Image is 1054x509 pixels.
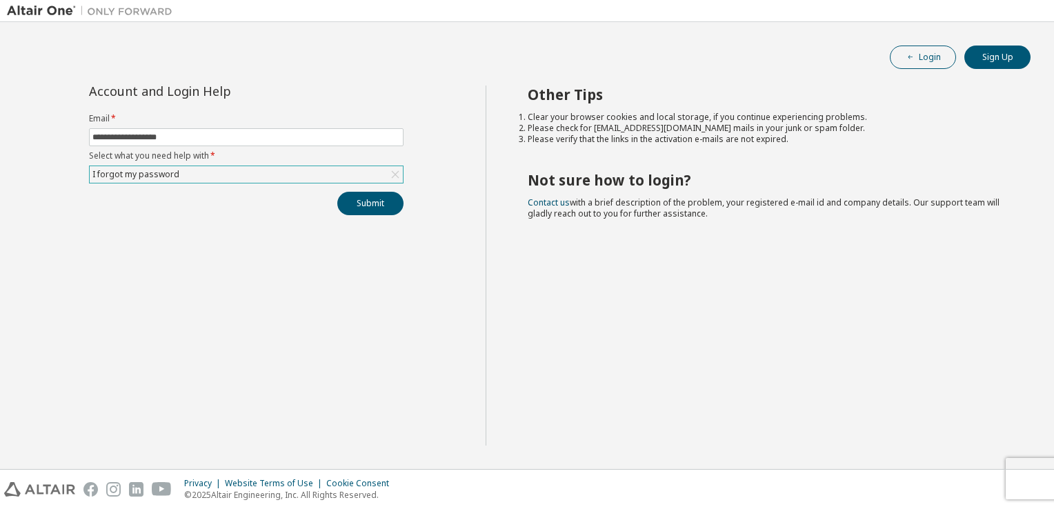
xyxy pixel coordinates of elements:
button: Sign Up [964,46,1031,69]
img: altair_logo.svg [4,482,75,497]
span: with a brief description of the problem, your registered e-mail id and company details. Our suppo... [528,197,1000,219]
div: Cookie Consent [326,478,397,489]
h2: Not sure how to login? [528,171,1006,189]
img: Altair One [7,4,179,18]
div: Privacy [184,478,225,489]
div: Website Terms of Use [225,478,326,489]
img: linkedin.svg [129,482,143,497]
button: Submit [337,192,404,215]
label: Select what you need help with [89,150,404,161]
li: Please verify that the links in the activation e-mails are not expired. [528,134,1006,145]
li: Clear your browser cookies and local storage, if you continue experiencing problems. [528,112,1006,123]
div: I forgot my password [90,166,403,183]
h2: Other Tips [528,86,1006,103]
p: © 2025 Altair Engineering, Inc. All Rights Reserved. [184,489,397,501]
li: Please check for [EMAIL_ADDRESS][DOMAIN_NAME] mails in your junk or spam folder. [528,123,1006,134]
img: instagram.svg [106,482,121,497]
div: Account and Login Help [89,86,341,97]
div: I forgot my password [90,167,181,182]
button: Login [890,46,956,69]
img: facebook.svg [83,482,98,497]
img: youtube.svg [152,482,172,497]
label: Email [89,113,404,124]
a: Contact us [528,197,570,208]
